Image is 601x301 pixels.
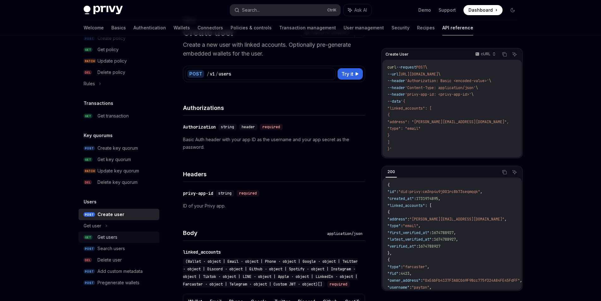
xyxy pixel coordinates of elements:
[412,285,429,290] span: "payton"
[230,4,340,16] button: Search...CtrlK
[79,266,159,277] a: POSTAdd custom metadata
[84,258,92,262] span: DEL
[387,264,401,269] span: "type"
[84,132,113,139] h5: Key quorums
[97,233,117,241] div: Get users
[242,124,255,129] span: header
[387,251,392,256] span: },
[97,46,119,53] div: Get policy
[387,257,390,262] span: {
[401,271,410,276] span: 4423
[97,57,127,65] div: Update policy
[432,230,454,235] span: 1674788927
[97,69,125,76] div: Delete policy
[84,280,95,285] span: POST
[79,209,159,220] a: POSTCreate user
[325,231,365,237] div: application/json
[344,4,371,16] button: Ask AI
[423,278,520,283] span: "0xE6bFb4137F3A8C069F98cc775f324A84FE45FdFF"
[442,20,473,35] a: API reference
[79,44,159,55] a: GETGet policy
[79,55,159,67] a: PATCHUpdate policy
[97,211,124,218] div: Create user
[84,59,96,63] span: PATCH
[231,20,272,35] a: Policies & controls
[387,99,401,104] span: --data
[520,278,522,283] span: ,
[387,244,416,249] span: "verified_at"
[387,126,421,131] span: "type": "email"
[387,133,390,138] span: }
[398,271,401,276] span: :
[79,154,159,165] a: GETGet key quorum
[183,229,325,237] h4: Body
[97,178,138,186] div: Delete key quorum
[237,190,259,196] div: required
[97,268,143,275] div: Add custom metadata
[215,71,218,77] div: /
[387,72,398,77] span: --url
[210,71,215,77] div: v1
[438,196,440,201] span: ,
[387,65,396,70] span: curl
[432,237,434,242] span: :
[504,217,507,222] span: ,
[468,7,493,13] span: Dashboard
[97,256,122,264] div: Delete user
[410,271,412,276] span: ,
[439,7,456,13] a: Support
[387,147,392,152] span: }'
[183,124,216,130] div: Authorization
[218,191,232,196] span: string
[84,235,92,240] span: GET
[84,114,92,118] span: GET
[183,259,358,287] span: (Wallet · object | Email · object | Phone · object | Google · object | Twitter · object | Discord...
[84,146,95,151] span: POST
[472,49,498,60] button: cURL
[416,244,418,249] span: :
[387,140,390,145] span: ]
[79,277,159,288] a: POSTPregenerate wallets
[133,20,166,35] a: Authentication
[403,264,427,269] span: "farcaster"
[97,167,139,175] div: Update key quorum
[480,189,482,194] span: ,
[327,8,337,13] span: Ctrl K
[354,7,367,13] span: Ask AI
[387,189,396,194] span: "id"
[183,40,365,58] p: Create a new user with linked accounts. Optionally pre-generate embedded wallets for the user.
[396,65,416,70] span: --request
[508,5,518,15] button: Toggle dark mode
[387,183,390,188] span: {
[84,70,92,75] span: DEL
[386,168,397,176] div: 200
[387,78,405,83] span: --header
[183,170,365,178] h4: Headers
[418,223,421,228] span: ,
[341,70,353,78] span: Try it
[387,278,421,283] span: "owner_address"
[183,249,221,255] div: linked_accounts
[279,20,336,35] a: Transaction management
[401,264,403,269] span: :
[84,269,95,274] span: POST
[183,202,365,210] p: ID of your Privy app.
[427,264,429,269] span: ,
[387,285,410,290] span: "username"
[456,237,458,242] span: ,
[84,47,92,52] span: GET
[429,285,432,290] span: ,
[84,169,96,173] span: PATCH
[403,223,418,228] span: "email"
[84,6,123,15] img: dark logo
[84,99,113,107] h5: Transactions
[79,165,159,177] a: PATCHUpdate key quorum
[183,190,213,196] div: privy-app-id
[489,78,491,83] span: \
[407,217,410,222] span: :
[387,92,405,97] span: --header
[429,230,432,235] span: :
[387,210,390,215] span: {
[387,196,414,201] span: "created_at"
[79,254,159,266] a: DELDelete user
